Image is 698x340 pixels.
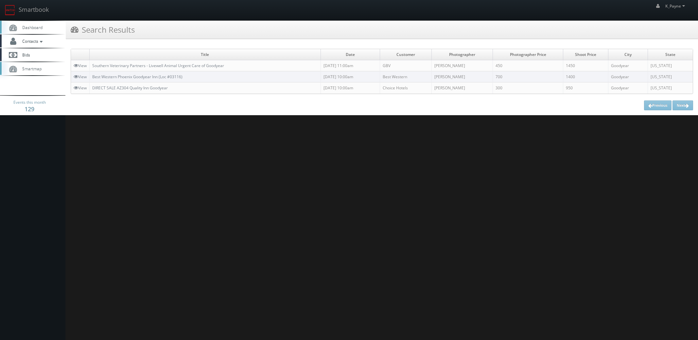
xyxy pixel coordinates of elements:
td: [PERSON_NAME] [432,71,493,82]
td: State [648,49,693,60]
strong: 129 [25,105,34,113]
span: Bids [19,52,30,58]
td: City [608,49,648,60]
td: [PERSON_NAME] [432,82,493,94]
a: Best Western Phoenix Goodyear Inn (Loc #03116) [92,74,183,80]
td: Photographer [432,49,493,60]
img: smartbook-logo.png [5,5,15,15]
td: Choice Hotels [380,82,432,94]
td: 1450 [563,60,608,71]
td: Best Western [380,71,432,82]
a: View [74,63,87,68]
span: K_Payne [665,3,687,9]
td: Photographer Price [493,49,563,60]
td: Goodyear [608,82,648,94]
td: Shoot Price [563,49,608,60]
td: 300 [493,82,563,94]
a: View [74,74,87,80]
h3: Search Results [71,24,135,35]
span: Dashboard [19,25,43,30]
td: Customer [380,49,432,60]
td: [DATE] 10:00am [321,71,380,82]
td: [US_STATE] [648,71,693,82]
td: Goodyear [608,60,648,71]
a: DIRECT SALE AZ304 Quality Inn Goodyear [92,85,168,91]
td: [DATE] 10:00am [321,82,380,94]
td: [US_STATE] [648,60,693,71]
td: [PERSON_NAME] [432,60,493,71]
span: Smartmap [19,66,42,71]
span: Contacts [19,38,44,44]
td: 1400 [563,71,608,82]
td: 950 [563,82,608,94]
td: Title [90,49,321,60]
td: [DATE] 11:00am [321,60,380,71]
span: Events this month [13,99,46,106]
td: GBV [380,60,432,71]
td: Goodyear [608,71,648,82]
td: 450 [493,60,563,71]
a: Southern Veterinary Partners - Livewell Animal Urgent Care of Goodyear [92,63,224,68]
a: View [74,85,87,91]
td: Date [321,49,380,60]
td: [US_STATE] [648,82,693,94]
td: 700 [493,71,563,82]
